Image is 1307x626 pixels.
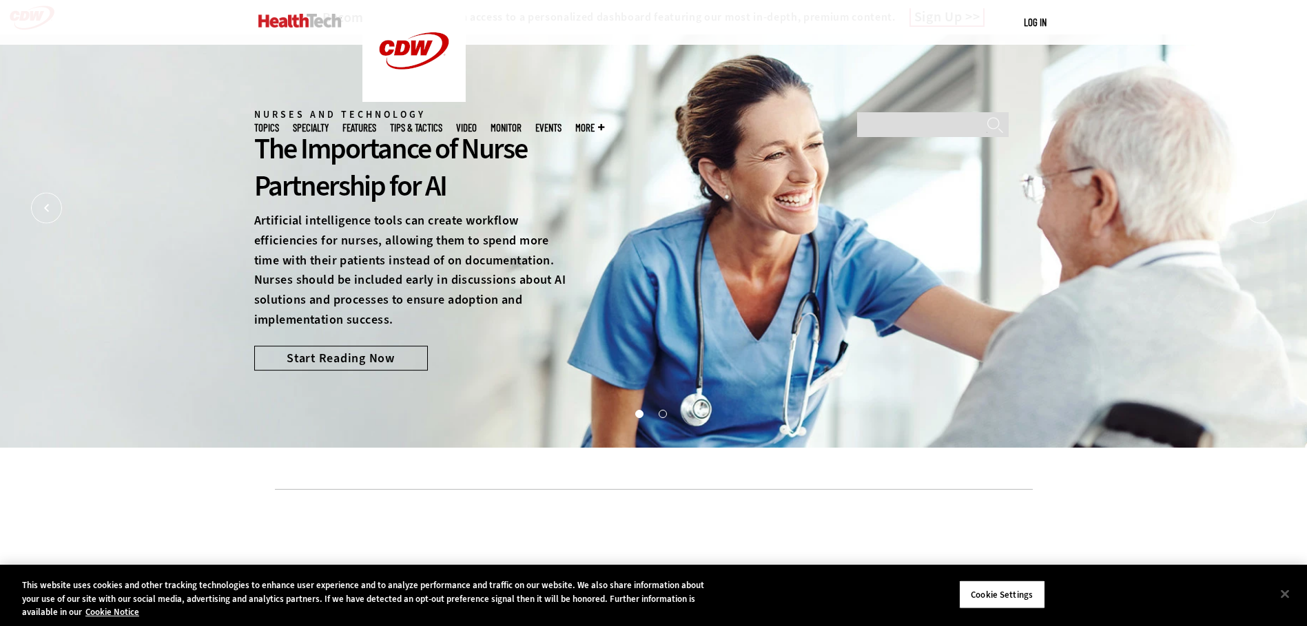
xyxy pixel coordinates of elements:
button: Next [1245,193,1276,224]
iframe: advertisement [403,510,905,572]
img: Home [258,14,342,28]
span: Topics [254,123,279,133]
div: The Importance of Nurse Partnership for AI [254,130,574,205]
a: Tips & Tactics [390,123,442,133]
a: More information about your privacy [85,606,139,618]
a: CDW [362,91,466,105]
a: Log in [1024,16,1047,28]
span: Artificial intelligence tools can create workflow efficiencies for nurses, allowing them to spend... [254,212,566,328]
button: Cookie Settings [959,580,1045,609]
a: Video [456,123,477,133]
div: User menu [1024,15,1047,30]
a: Events [535,123,562,133]
button: Close [1270,578,1300,609]
button: 1 of 2 [635,410,642,417]
span: More [575,123,604,133]
span: Specialty [293,123,329,133]
a: MonITor [491,123,522,133]
button: 2 of 2 [659,410,666,417]
button: Prev [31,193,62,224]
a: Start Reading Now [254,346,428,371]
div: This website uses cookies and other tracking technologies to enhance user experience and to analy... [22,578,719,619]
a: Features [342,123,376,133]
